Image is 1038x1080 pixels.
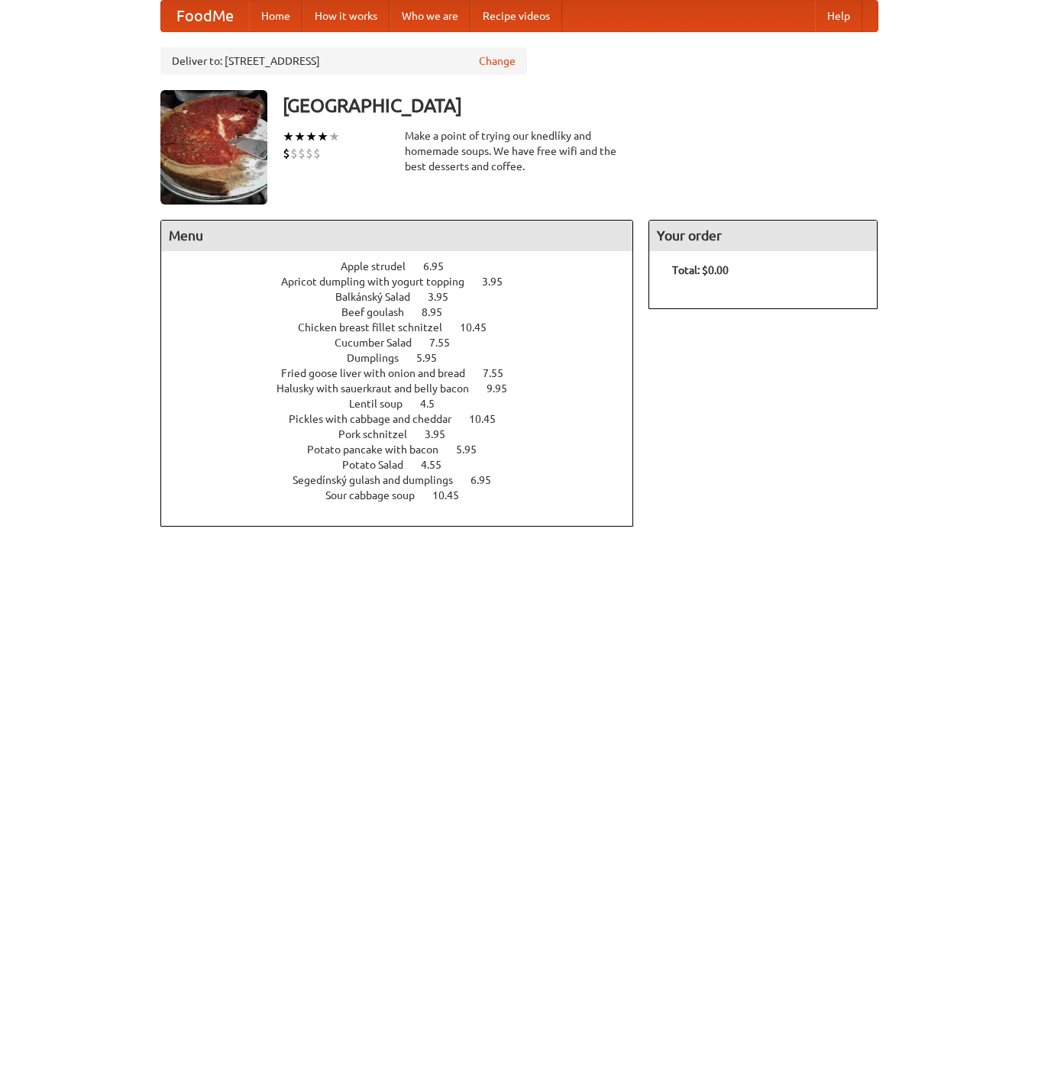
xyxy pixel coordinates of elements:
[421,459,457,471] span: 4.55
[338,428,474,440] a: Pork schnitzel 3.95
[249,1,302,31] a: Home
[281,276,480,288] span: Apricot dumpling with yogurt topping
[161,1,249,31] a: FoodMe
[293,474,468,486] span: Segedínský gulash and dumplings
[289,413,524,425] a: Pickles with cabbage and cheddar 10.45
[289,413,467,425] span: Pickles with cabbage and cheddar
[456,443,492,456] span: 5.95
[347,352,414,364] span: Dumplings
[416,352,452,364] span: 5.95
[281,367,532,379] a: Fried goose liver with onion and bread 7.55
[293,474,519,486] a: Segedínský gulash and dumplings 6.95
[281,276,531,288] a: Apricot dumpling with yogurt topping 3.95
[283,128,294,145] li: ★
[302,1,390,31] a: How it works
[405,128,634,174] div: Make a point of trying our knedlíky and homemade soups. We have free wifi and the best desserts a...
[460,321,502,334] span: 10.45
[283,145,290,162] li: $
[349,398,418,410] span: Lentil soup
[470,474,506,486] span: 6.95
[341,306,470,318] a: Beef goulash 8.95
[283,90,878,121] h3: [GEOGRAPHIC_DATA]
[432,489,474,501] span: 10.45
[313,145,321,162] li: $
[298,321,515,334] a: Chicken breast fillet schnitzel 10.45
[342,459,470,471] a: Potato Salad 4.55
[815,1,862,31] a: Help
[672,264,729,276] b: Total: $0.00
[325,489,430,501] span: Sour cabbage soup
[487,382,522,395] span: 9.95
[483,367,519,379] span: 7.55
[307,443,454,456] span: Potato pancake with bacon
[276,382,484,395] span: Halusky with sauerkraut and belly bacon
[325,489,487,501] a: Sour cabbage soup 10.45
[160,90,267,205] img: angular.jpg
[347,352,465,364] a: Dumplings 5.95
[328,128,340,145] li: ★
[469,413,511,425] span: 10.45
[428,291,464,303] span: 3.95
[479,53,516,69] a: Change
[423,260,459,272] span: 6.95
[306,145,313,162] li: $
[341,260,421,272] span: Apple strudel
[342,459,419,471] span: Potato Salad
[349,398,463,410] a: Lentil soup 4.5
[482,276,518,288] span: 3.95
[422,306,458,318] span: 8.95
[317,128,328,145] li: ★
[390,1,470,31] a: Who we are
[420,398,450,410] span: 4.5
[298,145,306,162] li: $
[341,260,472,272] a: Apple strudel 6.95
[335,337,478,349] a: Cucumber Salad 7.55
[276,382,535,395] a: Halusky with sauerkraut and belly bacon 9.95
[335,291,477,303] a: Balkánský Salad 3.95
[425,428,461,440] span: 3.95
[290,145,298,162] li: $
[306,128,317,145] li: ★
[281,367,480,379] span: Fried goose liver with onion and bread
[338,428,422,440] span: Pork schnitzel
[429,337,465,349] span: 7.55
[649,221,877,251] h4: Your order
[307,443,505,456] a: Potato pancake with bacon 5.95
[470,1,562,31] a: Recipe videos
[298,321,458,334] span: Chicken breast fillet schnitzel
[335,337,427,349] span: Cucumber Salad
[335,291,425,303] span: Balkánský Salad
[341,306,419,318] span: Beef goulash
[161,221,633,251] h4: Menu
[160,47,527,75] div: Deliver to: [STREET_ADDRESS]
[294,128,306,145] li: ★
